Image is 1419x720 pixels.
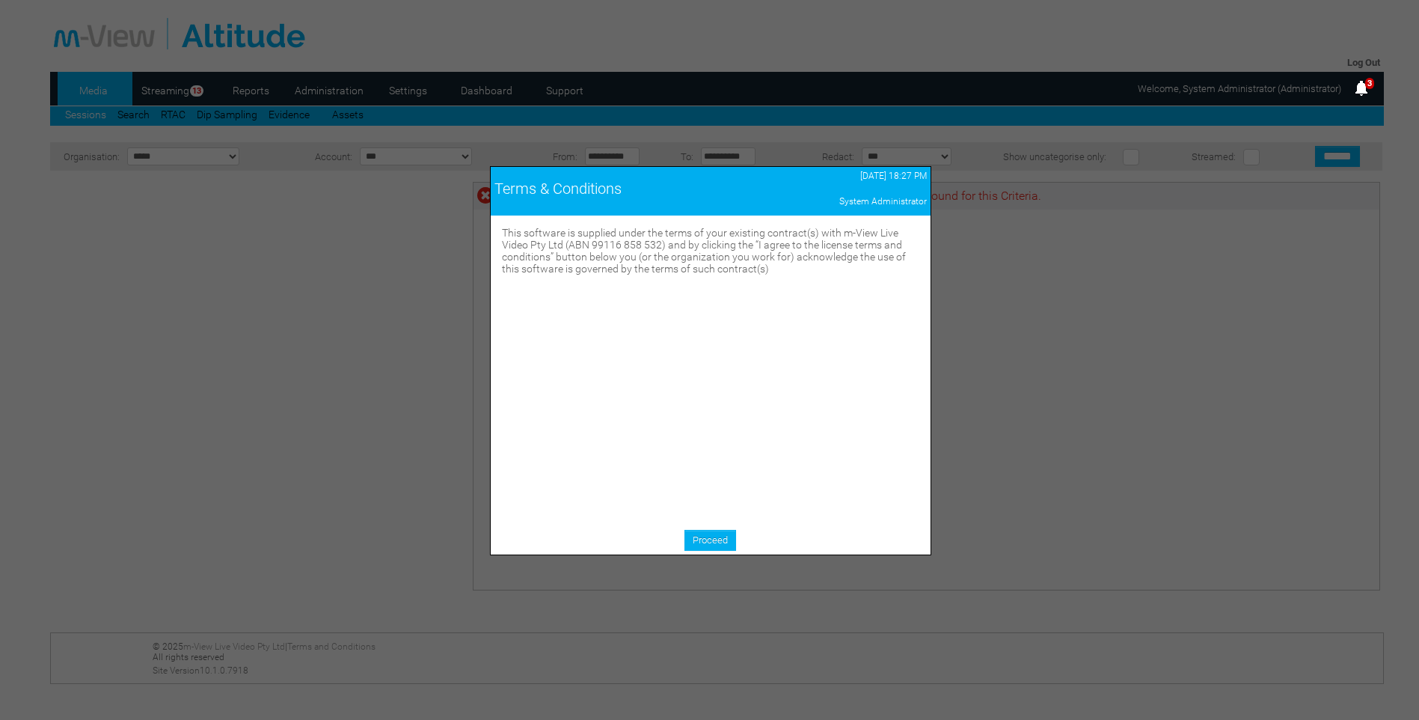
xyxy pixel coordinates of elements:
td: System Administrator [748,192,930,210]
img: bell25.png [1352,79,1370,97]
div: Terms & Conditions [494,180,745,198]
span: This software is supplied under the terms of your existing contract(s) with m-View Live Video Pty... [502,227,906,275]
td: [DATE] 18:27 PM [748,167,930,185]
span: 3 [1365,78,1374,89]
a: Proceed [684,530,736,551]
